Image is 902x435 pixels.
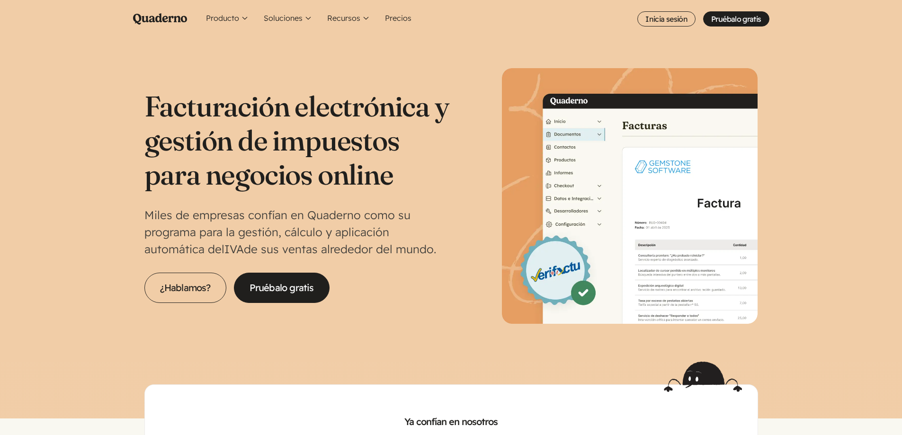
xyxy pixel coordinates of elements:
abbr: Impuesto sobre el Valor Añadido [224,242,244,256]
a: ¿Hablamos? [144,273,226,303]
h1: Facturación electrónica y gestión de impuestos para negocios online [144,89,451,191]
a: Inicia sesión [637,11,696,27]
a: Pruébalo gratis [234,273,330,303]
p: Miles de empresas confían en Quaderno como su programa para la gestión, cálculo y aplicación auto... [144,206,451,257]
h2: Ya confían en nosotros [160,415,742,428]
img: Interfaz de Quaderno mostrando la página Factura con el distintivo Verifactu [502,68,758,324]
a: Pruébalo gratis [703,11,769,27]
